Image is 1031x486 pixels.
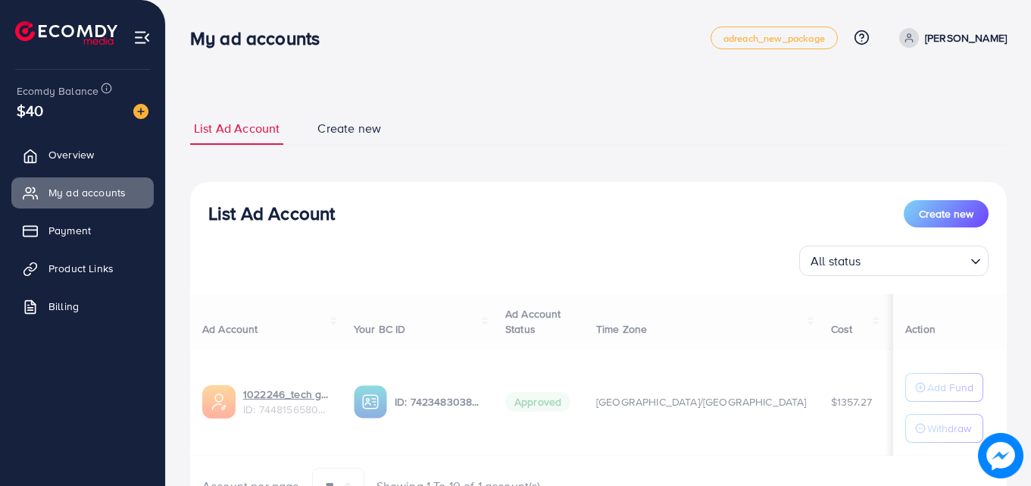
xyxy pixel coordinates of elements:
[17,83,98,99] span: Ecomdy Balance
[11,140,154,170] a: Overview
[904,200,989,227] button: Create new
[208,202,335,224] h3: List Ad Account
[48,299,79,314] span: Billing
[799,246,989,276] div: Search for option
[11,291,154,321] a: Billing
[979,434,1023,478] img: image
[11,215,154,246] a: Payment
[48,147,94,162] span: Overview
[11,253,154,284] a: Product Links
[48,223,91,238] span: Payment
[194,120,280,137] span: List Ad Account
[48,261,114,276] span: Product Links
[723,33,825,43] span: adreach_new_package
[919,206,973,221] span: Create new
[866,247,964,272] input: Search for option
[925,29,1007,47] p: [PERSON_NAME]
[11,177,154,208] a: My ad accounts
[133,104,148,119] img: image
[48,185,126,200] span: My ad accounts
[17,99,43,121] span: $40
[808,250,864,272] span: All status
[893,28,1007,48] a: [PERSON_NAME]
[711,27,838,49] a: adreach_new_package
[15,21,117,45] img: logo
[190,27,332,49] h3: My ad accounts
[317,120,381,137] span: Create new
[133,29,151,46] img: menu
